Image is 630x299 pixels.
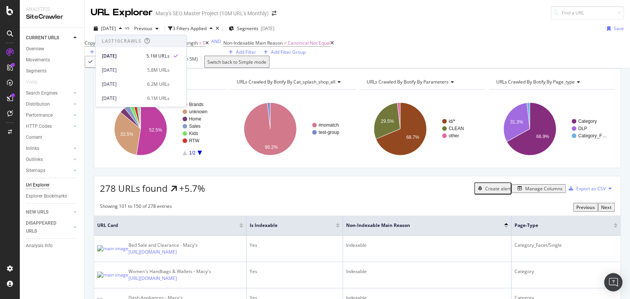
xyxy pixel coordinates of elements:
[229,96,354,162] div: A chart.
[26,219,71,235] a: DISAPPEARED URLS
[189,102,204,107] text: Brands
[578,119,597,124] text: Category
[26,100,71,108] a: Distribution
[26,45,79,53] a: Overview
[147,95,170,101] div: 6.1M URLs
[26,56,79,64] a: Movements
[381,119,394,124] text: 29.5%
[26,89,71,97] a: Search Engines
[26,208,48,216] div: NEW URLS
[319,122,339,128] text: #nomatch
[489,96,614,162] svg: A chart.
[85,48,120,56] button: Add Filter
[26,145,71,153] a: Inlinks
[261,25,274,32] div: [DATE]
[26,133,79,141] a: Content
[189,131,198,136] text: Kids
[26,34,71,42] a: CURRENT URLS
[26,13,78,21] div: SiteCrawler
[97,222,237,229] span: URL Card
[100,96,224,162] div: A chart.
[367,79,449,85] span: URLs Crawled By Botify By parameters
[226,23,277,35] button: Segments[DATE]
[97,272,128,278] img: main image
[26,56,50,64] div: Movements
[100,182,168,195] span: 278 URLs found
[26,219,64,235] div: DISAPPEARED URLS
[125,24,131,31] span: vs
[223,48,258,56] button: Add Filter
[146,52,170,59] div: 5.1M URLs
[26,192,79,200] a: Explorer Bookmarks
[604,273,622,291] div: Open Intercom Messenger
[91,23,125,35] button: [DATE]
[26,242,53,250] div: Analysis Info
[26,89,58,97] div: Search Engines
[272,11,276,16] div: arrow-right-arrow-left
[265,145,278,150] text: 98.2%
[26,145,39,153] div: Inlinks
[100,203,172,212] div: Showing 101 to 150 of 278 entries
[102,66,143,73] div: [DATE]
[120,132,133,137] text: 33.5%
[598,203,615,212] button: Next
[26,181,79,189] a: Url Explorer
[576,185,606,192] div: Export as CSV
[26,192,67,200] div: Explorer Bookmarks
[510,119,523,125] text: 31.3%
[26,111,53,119] div: Performance
[204,56,269,68] button: Switch back to Simple mode
[525,185,563,192] div: Manage Columns
[26,78,45,86] a: Visits
[26,111,71,119] a: Performance
[131,25,152,32] span: Previous
[614,25,624,32] div: Save
[26,122,52,130] div: HTTP Codes
[250,268,340,275] div: Yes
[573,203,598,212] button: Previous
[536,134,549,139] text: 66.9%
[128,268,216,275] div: Women's Handbags & Wallets - Macy's
[26,100,50,108] div: Distribution
[271,49,306,55] div: Add Filter Group
[236,49,256,55] div: Add Filter
[515,242,617,249] div: Category_Facet/Single
[189,116,201,122] text: Home
[211,38,221,45] div: AND
[155,10,269,17] div: Macy's SEO Master Project (10M URL's Monthly)
[85,40,110,46] span: Copy Block?
[189,138,200,143] text: RTW
[449,133,459,138] text: other
[207,59,266,65] div: Switch back to Simple mode
[189,150,196,156] text: 1/2
[237,79,335,85] span: URLs Crawled By Botify By cat_splash_shop_all
[189,124,200,129] text: Sales
[26,156,43,164] div: Outlinks
[515,222,602,229] span: Page-Type
[359,96,484,162] svg: A chart.
[179,182,205,195] div: +5.7%
[91,6,152,19] div: URL Explorer
[26,181,50,189] div: Url Explorer
[223,40,283,46] span: Non-Indexable Main Reason
[97,245,128,252] img: main image
[496,79,575,85] span: URLs Crawled By Botify By page_type
[604,23,624,35] button: Save
[495,76,608,88] h4: URLs Crawled By Botify By page_type
[566,182,606,195] button: Export as CSV
[209,38,223,45] button: AND
[258,48,308,56] button: Add Filter Group
[288,40,330,46] span: Canonical Not Equal
[26,67,46,75] div: Segments
[551,6,624,19] input: Find a URL
[485,185,511,192] div: Create alert
[346,268,508,275] div: Indexable
[85,56,108,68] button: Apply
[515,268,617,275] div: Category
[26,78,37,86] div: Visits
[189,109,207,114] text: unknown
[346,242,508,249] div: Indexable
[26,67,79,75] a: Segments
[26,167,45,175] div: Sitemaps
[26,45,44,53] div: Overview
